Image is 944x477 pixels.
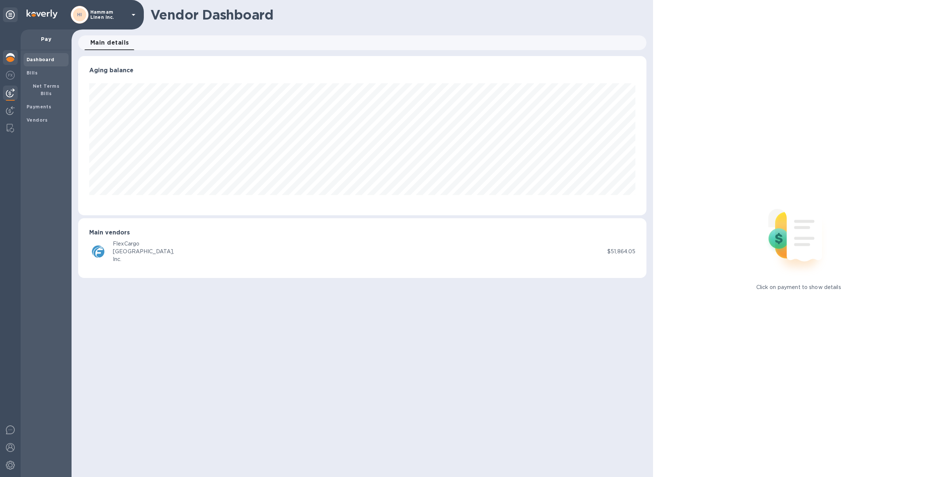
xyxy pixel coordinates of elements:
[150,7,641,22] h1: Vendor Dashboard
[113,255,174,263] div: Inc.
[27,70,38,76] b: Bills
[6,71,15,80] img: Foreign exchange
[89,229,635,236] h3: Main vendors
[27,104,51,109] b: Payments
[33,83,60,96] b: Net Terms Bills
[90,10,127,20] p: Hammam Linen Inc.
[89,67,635,74] h3: Aging balance
[756,283,841,291] p: Click on payment to show details
[27,10,58,18] img: Logo
[90,38,129,48] span: Main details
[77,12,82,17] b: HI
[27,117,48,123] b: Vendors
[113,248,174,255] div: [GEOGRAPHIC_DATA],
[27,35,66,43] p: Pay
[113,240,174,248] div: FlexCargo
[27,57,55,62] b: Dashboard
[3,7,18,22] div: Unpin categories
[607,248,635,255] p: $51,864.05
